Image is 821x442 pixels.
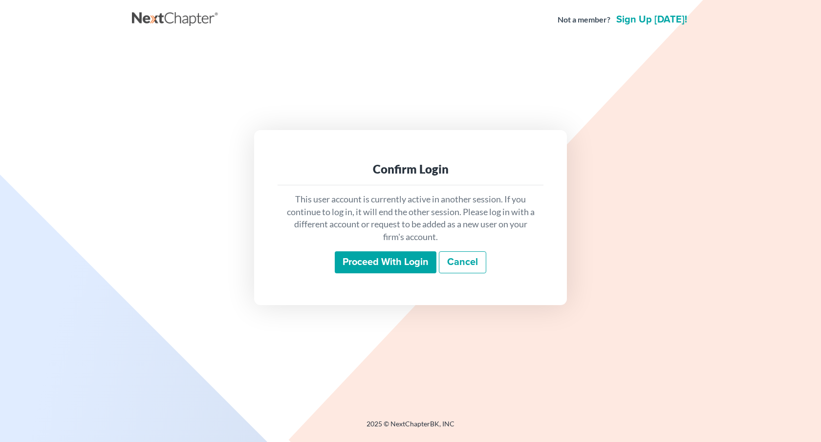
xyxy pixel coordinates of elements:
[285,161,536,177] div: Confirm Login
[614,15,689,24] a: Sign up [DATE]!
[439,251,486,274] a: Cancel
[558,14,610,25] strong: Not a member?
[285,193,536,243] p: This user account is currently active in another session. If you continue to log in, it will end ...
[132,419,689,437] div: 2025 © NextChapterBK, INC
[335,251,436,274] input: Proceed with login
